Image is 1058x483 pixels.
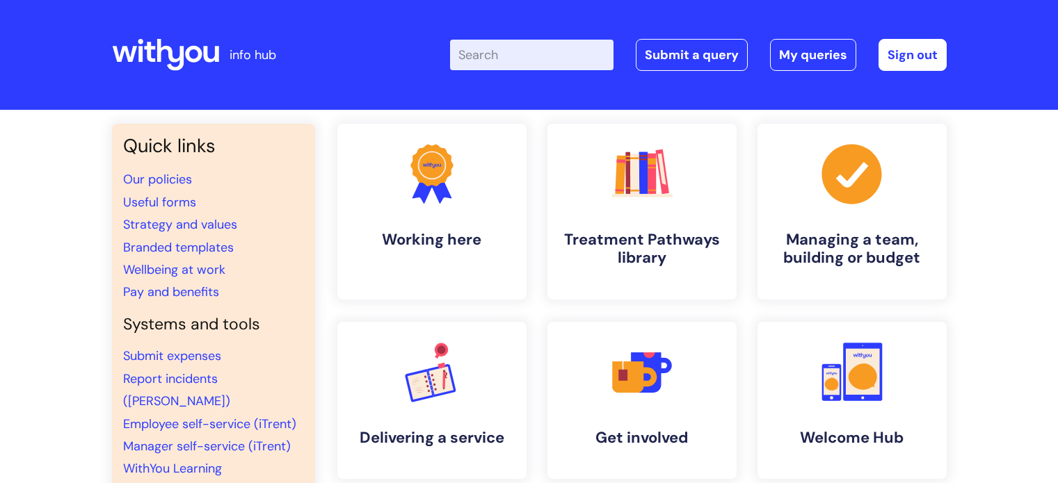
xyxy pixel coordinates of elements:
a: Delivering a service [337,322,527,479]
a: Sign out [879,39,947,71]
h4: Systems and tools [123,315,304,334]
input: Search [450,40,614,70]
p: info hub [230,44,276,66]
a: Useful forms [123,194,196,211]
h4: Welcome Hub [769,429,936,447]
a: Submit expenses [123,347,221,364]
a: Our policies [123,171,192,188]
a: Working here [337,124,527,300]
h4: Treatment Pathways library [559,231,726,268]
a: Wellbeing at work [123,261,225,278]
div: | - [450,39,947,71]
a: Pay and benefits [123,284,219,300]
h4: Managing a team, building or budget [769,231,936,268]
h4: Get involved [559,429,726,447]
a: Manager self-service (iTrent) [123,438,291,455]
h4: Delivering a service [348,429,515,447]
a: Managing a team, building or budget [758,124,947,300]
a: Strategy and values [123,216,237,233]
a: Treatment Pathways library [547,124,737,300]
a: Submit a query [636,39,748,71]
a: WithYou Learning [123,460,222,477]
h4: Working here [348,231,515,249]
a: My queries [770,39,856,71]
h3: Quick links [123,135,304,157]
a: Welcome Hub [758,322,947,479]
a: Get involved [547,322,737,479]
a: Employee self-service (iTrent) [123,416,296,432]
a: Branded templates [123,239,234,256]
a: Report incidents ([PERSON_NAME]) [123,370,230,409]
